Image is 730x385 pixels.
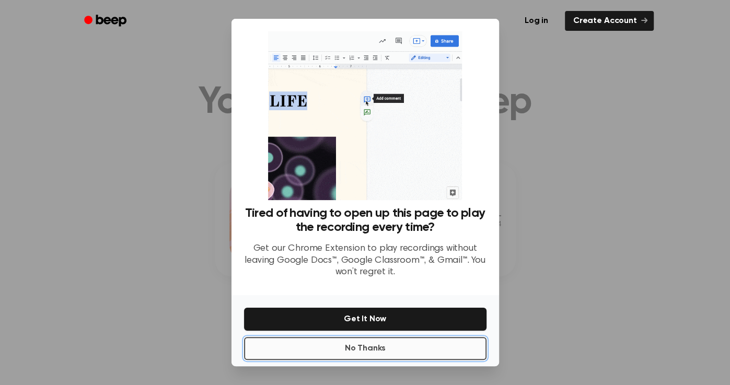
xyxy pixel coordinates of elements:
button: No Thanks [244,337,486,360]
p: Get our Chrome Extension to play recordings without leaving Google Docs™, Google Classroom™, & Gm... [244,243,486,278]
img: Beep extension in action [268,31,462,200]
a: Beep [77,11,136,31]
h3: Tired of having to open up this page to play the recording every time? [244,206,486,235]
button: Get It Now [244,308,486,331]
a: Log in [514,9,559,33]
a: Create Account [565,11,654,31]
